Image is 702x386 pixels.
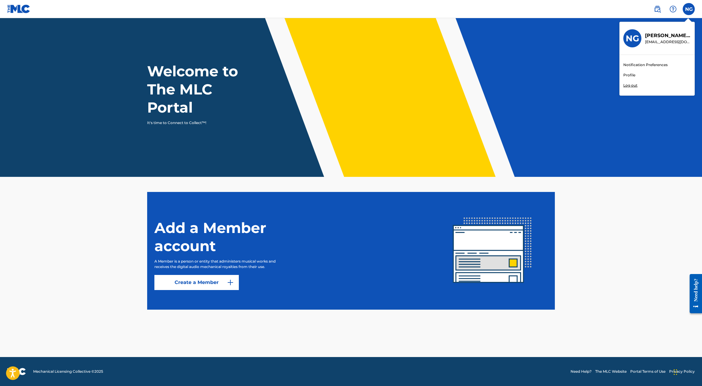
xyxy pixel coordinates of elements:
p: Log out [623,83,637,88]
span: Mechanical Licensing Collective © 2025 [33,369,103,374]
a: Public Search [651,3,663,15]
iframe: Resource Center [685,269,702,319]
a: The MLC Website [595,369,627,374]
p: songsforfood@mac.com [645,39,691,45]
h1: Add a Member account [154,219,305,255]
div: Help [667,3,679,15]
a: Notification Preferences [623,62,668,68]
img: help [669,5,677,13]
h1: Welcome to The MLC Portal [147,62,260,116]
a: Profile [623,72,635,78]
img: 9d2ae6d4665cec9f34b9.svg [227,279,234,286]
h3: NG [626,33,639,44]
a: Privacy Policy [669,369,695,374]
a: Create a Member [154,275,239,290]
div: User Menu [683,3,695,15]
p: Neil Gillis [645,32,691,39]
img: search [654,5,661,13]
p: It's time to Connect to Collect™! [147,120,252,126]
img: img [437,196,548,306]
p: A Member is a person or entity that administers musical works and receives the digital audio mech... [154,259,288,270]
div: Drag [674,363,677,381]
a: Need Help? [571,369,592,374]
a: Portal Terms of Use [630,369,666,374]
img: logo [7,368,26,375]
img: MLC Logo [7,5,30,13]
iframe: Chat Widget [672,357,702,386]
